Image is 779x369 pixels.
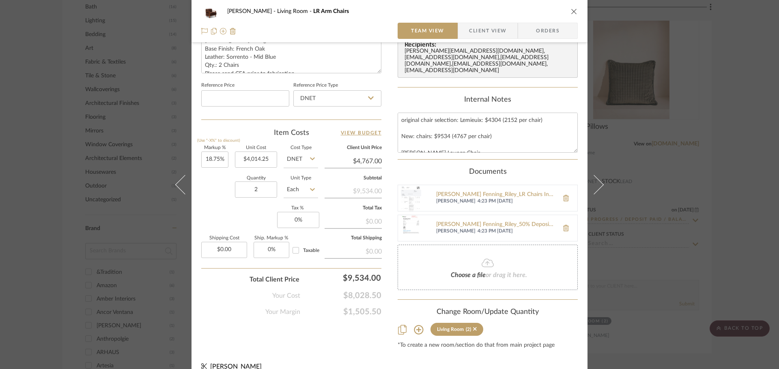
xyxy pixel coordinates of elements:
div: [PERSON_NAME][EMAIL_ADDRESS][DOMAIN_NAME] , [EMAIL_ADDRESS][DOMAIN_NAME] , [EMAIL_ADDRESS][DOMAIN... [405,48,574,74]
div: $9,534.00 [325,183,382,198]
label: Cost Type [284,146,318,150]
a: [PERSON_NAME] Fenning_Riley_LR Chairs Invoice.pdf [436,192,555,198]
div: $0.00 [325,213,382,228]
label: Quantity [235,176,277,180]
div: Item Costs [201,128,381,138]
label: Total Tax [325,206,382,210]
label: Ship. Markup % [254,236,289,240]
span: Your Margin [265,307,300,317]
span: Orders [527,23,568,39]
div: (2) [466,326,471,332]
span: Choose a file [451,272,486,278]
img: Lawson Fenning_Riley_50% Deposit_$4014.00.pdf [398,215,424,241]
span: Living Room [277,9,313,14]
div: Internal Notes [398,96,578,105]
span: [PERSON_NAME] [227,9,277,14]
span: Your Cost [272,291,300,301]
span: $8,028.50 [300,291,381,301]
span: [PERSON_NAME] [436,198,476,205]
span: Client View [469,23,506,39]
span: Recipients: [405,41,574,48]
label: Total Shipping [325,236,382,240]
span: Taxable [303,248,319,253]
div: Living Room [437,326,464,332]
span: LR Arm Chairs [313,9,349,14]
img: 5f296ef3-78d2-4af9-acb5-87fdb60bfc45_48x40.jpg [201,3,221,19]
img: Lawson Fenning_Riley_LR Chairs Invoice.pdf [398,185,424,211]
div: $9,534.00 [303,270,385,286]
span: 4:23 PM [DATE] [478,228,555,235]
span: or drag it here. [486,272,527,278]
span: $1,505.50 [300,307,381,317]
span: [PERSON_NAME] [436,228,476,235]
span: 4:23 PM [DATE] [478,198,555,205]
label: Tax % [277,206,318,210]
label: Markup % [201,146,228,150]
span: Team View [411,23,444,39]
button: close [570,8,578,15]
a: View Budget [341,128,382,138]
div: $0.00 [325,243,382,258]
label: Client Unit Price [325,146,382,150]
div: Documents [398,168,578,177]
label: Subtotal [325,176,382,180]
div: Change Room/Update Quantity [398,308,578,317]
label: Unit Type [284,176,318,180]
label: Shipping Cost [201,236,247,240]
img: Remove from project [230,28,236,34]
span: Total Client Price [250,275,299,284]
a: [PERSON_NAME] Fenning_Riley_50% Deposit_$4014.00.pdf [436,222,555,228]
label: Reference Price Type [293,83,338,87]
div: *To create a new room/section do that from main project page [398,342,578,349]
label: Reference Price [201,83,235,87]
label: Unit Cost [235,146,277,150]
